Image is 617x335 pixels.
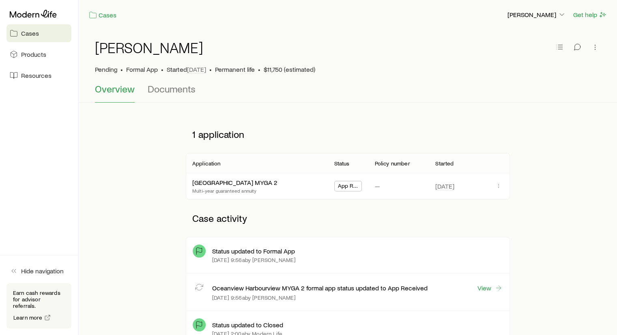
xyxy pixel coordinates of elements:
[507,10,566,20] button: [PERSON_NAME]
[573,10,607,19] button: Get help
[6,45,71,63] a: Products
[334,160,350,167] p: Status
[374,182,380,190] p: —
[148,83,196,94] span: Documents
[95,65,117,73] p: Pending
[88,11,117,20] a: Cases
[6,67,71,84] a: Resources
[6,24,71,42] a: Cases
[435,160,454,167] p: Started
[212,321,283,329] p: Status updated to Closed
[212,294,296,301] p: [DATE] 9:56a by [PERSON_NAME]
[212,284,428,292] p: Oceanview Harbourview MYGA 2 formal app status updated to App Received
[209,65,212,73] span: •
[215,65,255,73] span: Permanent life
[167,65,206,73] p: Started
[507,11,566,19] p: [PERSON_NAME]
[21,71,52,79] span: Resources
[338,183,359,191] span: App Received
[477,283,503,292] a: View
[187,65,206,73] span: [DATE]
[21,267,64,275] span: Hide navigation
[13,290,65,309] p: Earn cash rewards for advisor referrals.
[95,83,601,103] div: Case details tabs
[192,178,277,187] div: [GEOGRAPHIC_DATA] MYGA 2
[192,187,277,194] p: Multi-year guaranteed annuity
[120,65,123,73] span: •
[258,65,260,73] span: •
[374,160,410,167] p: Policy number
[212,257,296,263] p: [DATE] 9:56a by [PERSON_NAME]
[6,283,71,329] div: Earn cash rewards for advisor referrals.Learn more
[161,65,163,73] span: •
[21,50,46,58] span: Products
[6,262,71,280] button: Hide navigation
[13,315,43,320] span: Learn more
[212,247,295,255] p: Status updated to Formal App
[186,122,510,146] p: 1 application
[126,65,158,73] span: Formal App
[95,83,135,94] span: Overview
[186,206,510,230] p: Case activity
[95,39,203,56] h1: [PERSON_NAME]
[264,65,315,73] span: $11,750 (estimated)
[192,178,277,186] a: [GEOGRAPHIC_DATA] MYGA 2
[192,160,221,167] p: Application
[435,182,454,190] span: [DATE]
[21,29,39,37] span: Cases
